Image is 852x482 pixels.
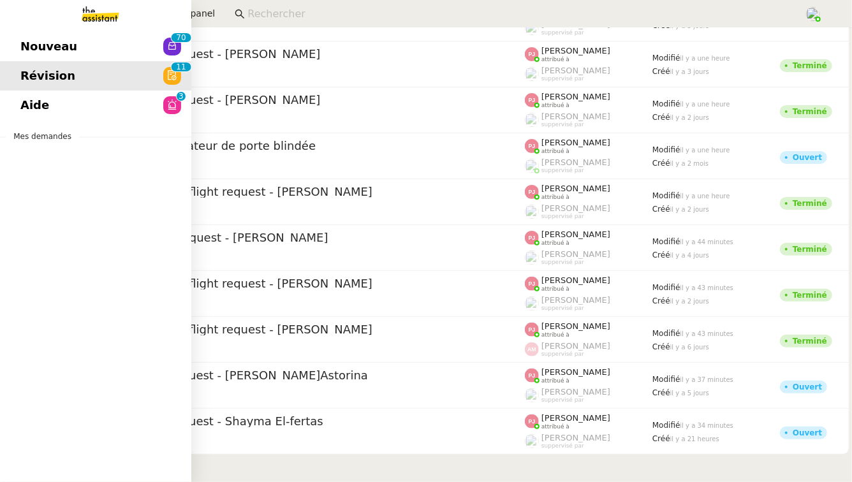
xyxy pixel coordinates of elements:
[541,138,610,147] span: [PERSON_NAME]
[541,249,610,259] span: [PERSON_NAME]
[541,433,610,442] span: [PERSON_NAME]
[20,66,75,85] span: Révision
[525,295,652,312] app-user-label: suppervisé par
[680,193,730,200] span: il y a une heure
[793,62,827,69] div: Terminé
[525,46,652,62] app-user-label: attribué à
[541,341,610,351] span: [PERSON_NAME]
[670,22,709,29] span: il y a 3 jours
[525,230,652,246] app-user-label: attribué à
[541,112,610,121] span: [PERSON_NAME]
[652,21,670,30] span: Créé
[66,48,525,60] span: [DATE] New flight request - [PERSON_NAME]
[541,423,569,430] span: attribué à
[66,370,525,381] span: [DATE] New flight request - [PERSON_NAME]Astorina
[525,185,539,199] img: svg
[670,114,709,121] span: il y a 2 jours
[66,340,525,357] app-user-detailed-label: client
[541,29,584,36] span: suppervisé par
[541,240,569,247] span: attribué à
[541,377,569,384] span: attribué à
[652,251,670,259] span: Créé
[793,337,827,345] div: Terminé
[680,422,734,429] span: il y a 34 minutes
[525,369,539,383] img: svg
[525,275,652,292] app-user-label: attribué à
[670,298,709,305] span: il y a 2 jours
[181,33,186,45] p: 0
[541,167,584,174] span: suppervisé par
[525,93,539,107] img: svg
[525,251,539,265] img: users%2FoFdbodQ3TgNoWt9kP3GXAs5oaCq1%2Favatar%2Fprofile-pic.png
[541,121,584,128] span: suppervisé par
[541,259,584,266] span: suppervisé par
[541,56,569,63] span: attribué à
[525,112,652,128] app-user-label: suppervisé par
[541,275,610,285] span: [PERSON_NAME]
[525,203,652,220] app-user-label: suppervisé par
[541,75,584,82] span: suppervisé par
[680,284,734,291] span: il y a 43 minutes
[66,249,525,265] app-user-detailed-label: client
[525,277,539,291] img: svg
[670,68,709,75] span: il y a 3 jours
[525,342,539,356] img: svg
[670,206,709,213] span: il y a 2 jours
[525,321,652,338] app-user-label: attribué à
[793,200,827,207] div: Terminé
[525,184,652,200] app-user-label: attribué à
[66,186,525,198] span: 15/09 + 17/09 - New flight request - [PERSON_NAME]
[541,92,610,101] span: [PERSON_NAME]
[541,148,569,155] span: attribué à
[181,62,186,74] p: 1
[541,46,610,55] span: [PERSON_NAME]
[176,62,181,74] p: 1
[525,113,539,127] img: users%2FoFdbodQ3TgNoWt9kP3GXAs5oaCq1%2Favatar%2Fprofile-pic.png
[541,157,610,167] span: [PERSON_NAME]
[793,429,822,437] div: Ouvert
[541,367,610,377] span: [PERSON_NAME]
[525,367,652,384] app-user-label: attribué à
[66,157,525,173] app-user-detailed-label: client
[525,157,652,174] app-user-label: suppervisé par
[525,413,652,430] app-user-label: attribué à
[541,351,584,358] span: suppervisé par
[525,341,652,358] app-user-label: suppervisé par
[793,291,827,299] div: Terminé
[541,184,610,193] span: [PERSON_NAME]
[66,203,525,219] app-user-detailed-label: client
[66,232,525,244] span: [DATE] - New flight request - [PERSON_NAME]
[680,238,734,245] span: il y a 44 minutes
[525,433,652,449] app-user-label: suppervisé par
[680,330,734,337] span: il y a 43 minutes
[541,321,610,331] span: [PERSON_NAME]
[525,249,652,266] app-user-label: suppervisé par
[652,434,670,443] span: Créé
[793,154,822,161] div: Ouvert
[66,432,525,449] app-user-detailed-label: client
[525,387,652,404] app-user-label: suppervisé par
[66,140,525,152] span: Rechercher un installateur de porte blindée
[652,342,670,351] span: Créé
[680,101,730,108] span: il y a une heure
[541,295,610,305] span: [PERSON_NAME]
[793,108,827,115] div: Terminé
[525,414,539,428] img: svg
[652,283,680,292] span: Modifié
[670,160,709,167] span: il y a 2 mois
[66,295,525,311] app-user-detailed-label: client
[66,111,525,128] app-user-detailed-label: client
[66,94,525,106] span: [DATE] New flight request - [PERSON_NAME]
[652,113,670,122] span: Créé
[652,54,680,62] span: Modifié
[670,344,709,351] span: il y a 6 jours
[793,383,822,391] div: Ouvert
[541,413,610,423] span: [PERSON_NAME]
[66,65,525,82] app-user-detailed-label: client
[179,92,184,103] p: 3
[20,96,49,115] span: Aide
[171,62,191,71] nz-badge-sup: 11
[541,305,584,312] span: suppervisé par
[652,237,680,246] span: Modifié
[652,421,680,430] span: Modifié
